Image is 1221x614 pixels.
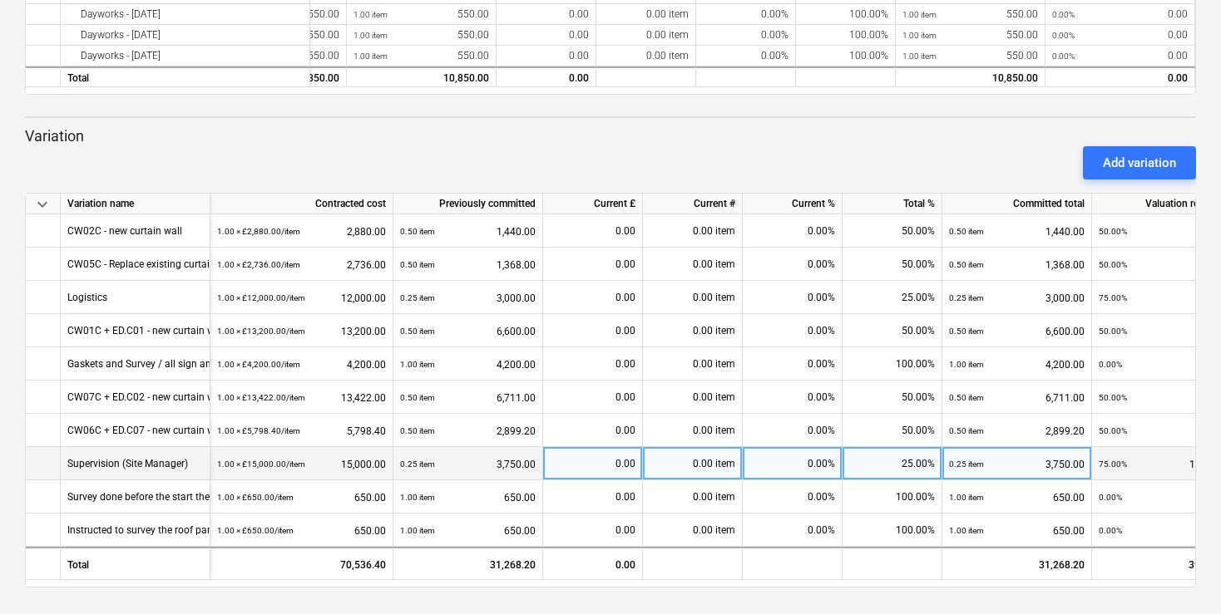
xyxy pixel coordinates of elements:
div: Supervision (Site Manager) [67,447,188,479]
div: 0.00 [550,513,635,547]
div: 2,736.00 [217,248,386,282]
div: 650.00 [400,480,536,514]
div: 550.00 [353,25,489,46]
small: 0.50 item [949,260,984,269]
div: Logistics [67,281,107,313]
div: 0.00 [550,214,635,248]
div: 6,600.00 [949,314,1085,348]
div: 3,750.00 [400,447,536,481]
div: Total [61,66,310,87]
div: 0.00% [743,480,843,513]
div: 650.00 [949,513,1085,548]
small: 0.00% [1099,360,1122,369]
small: 1.00 item [353,10,388,19]
div: 0.00 [497,66,596,87]
div: CW01C + ED.C01 - new curtain wall with double leaf door [67,314,323,346]
div: 0.00% [743,381,843,414]
div: 6,711.00 [949,381,1085,415]
div: Total % [843,194,942,214]
div: 0.00 item [643,248,743,281]
small: 1.00 item [902,31,937,40]
small: 1.00 item [353,31,388,40]
div: 0.00% [696,4,796,25]
div: Dayworks - [DATE] [67,4,303,25]
div: CW05C - Replace existing curtain wall and install new curtain wall [67,248,362,280]
div: 550.00 [353,4,489,25]
div: 1,440.00 [949,214,1085,248]
div: 100.00% [843,513,942,547]
div: 50.00% [843,214,942,248]
div: 0.00 [550,347,635,381]
div: 31,268.20 [393,547,543,580]
div: 4,200.00 [400,347,536,381]
div: 31,268.20 [942,547,1092,580]
div: 0.00 item [596,4,696,25]
div: 0.00 [550,447,635,480]
div: 0.00 item [643,214,743,248]
div: Current £ [543,194,643,214]
small: 0.50 item [400,227,435,236]
small: 50.00% [1099,227,1127,236]
small: 0.50 item [949,327,984,336]
div: 25.00% [843,447,942,480]
small: 0.00% [1052,10,1075,19]
div: 0.00 item [643,314,743,347]
div: 0.00% [743,214,843,248]
div: 6,711.00 [400,381,536,415]
div: 0.00% [743,447,843,480]
div: Gaskets and Survey / all sign and agreed [67,347,250,380]
small: 0.50 item [949,227,984,236]
div: Previously committed [393,194,543,214]
div: 0.00 [1052,4,1188,25]
small: 1.00 × £15,000.00 / item [217,459,305,469]
div: 0.00% [696,46,796,66]
div: 0.00% [743,347,843,381]
small: 1.00 × £650.00 / item [217,526,294,535]
div: 25.00% [843,281,942,314]
div: 0.00% [743,314,843,347]
div: 15,000.00 [217,447,386,481]
div: 100.00% [843,480,942,513]
div: CW06C + ED.C07 - new curtain wall with a double leaf door [67,414,331,446]
div: 50.00% [843,314,942,347]
small: 1.00 item [949,360,984,369]
div: Contracted cost [210,194,393,214]
div: 0.00 [497,46,596,66]
div: Survey done before the start the project [67,480,243,513]
div: Total [61,547,210,580]
div: 1,368.00 [400,248,536,282]
div: 0.00 item [643,381,743,414]
div: 0.00 [550,480,635,513]
small: 50.00% [1099,260,1127,269]
small: 0.25 item [400,293,435,302]
div: 0.00 [550,314,635,347]
div: 100.00% [796,4,896,25]
small: 75.00% [1099,293,1127,302]
div: 100.00% [796,46,896,66]
div: 0.00 item [596,25,696,46]
div: 0.00% [743,414,843,447]
div: 0.00 item [643,347,743,381]
small: 1.00 × £4,200.00 / item [217,360,300,369]
small: 1.00 item [949,526,984,535]
div: 1,440.00 [400,214,536,248]
div: 13,422.00 [217,381,386,415]
div: Add variation [1103,152,1176,174]
small: 50.00% [1099,393,1127,402]
small: 1.00 × £650.00 / item [217,493,294,502]
div: 5,798.40 [217,414,386,448]
div: 0.00% [743,513,843,547]
small: 0.00% [1052,52,1075,61]
small: 0.50 item [400,327,435,336]
small: 0.50 item [949,393,984,402]
div: 0.00 item [643,281,743,314]
div: 12,000.00 [217,281,386,315]
div: 650.00 [949,480,1085,514]
div: 10,850.00 [353,68,489,89]
p: Variation [25,126,1196,146]
div: 2,880.00 [217,214,386,248]
small: 0.25 item [949,293,984,302]
div: 4,200.00 [949,347,1085,381]
div: 650.00 [217,513,386,548]
div: 0.00 [550,248,635,281]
